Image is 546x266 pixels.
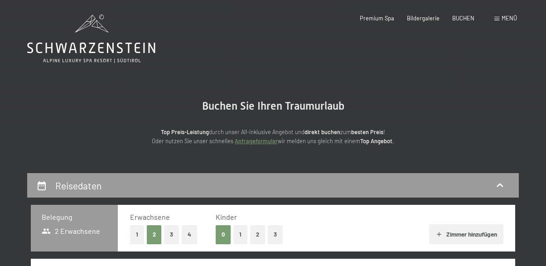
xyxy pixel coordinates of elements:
[182,225,197,244] button: 4
[216,213,237,221] span: Kinder
[429,224,503,244] button: Zimmer hinzufügen
[250,225,265,244] button: 2
[304,128,340,135] strong: direkt buchen
[216,225,231,244] button: 0
[351,128,383,135] strong: besten Preis
[130,225,144,244] button: 1
[452,15,474,22] a: BUCHEN
[360,15,394,22] a: Premium Spa
[55,180,101,191] h2: Reisedaten
[161,128,209,135] strong: Top Preis-Leistung
[202,100,344,112] span: Buchen Sie Ihren Traumurlaub
[92,127,454,146] p: durch unser All-inklusive Angebot und zum ! Oder nutzen Sie unser schnelles wir melden uns gleich...
[268,225,283,244] button: 3
[233,225,247,244] button: 1
[502,15,517,22] span: Menü
[164,225,179,244] button: 3
[42,226,100,236] span: 2 Erwachsene
[235,137,278,145] a: Anfrageformular
[130,213,170,221] span: Erwachsene
[360,137,394,145] strong: Top Angebot.
[407,15,440,22] a: Bildergalerie
[147,225,162,244] button: 2
[42,212,107,222] h3: Belegung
